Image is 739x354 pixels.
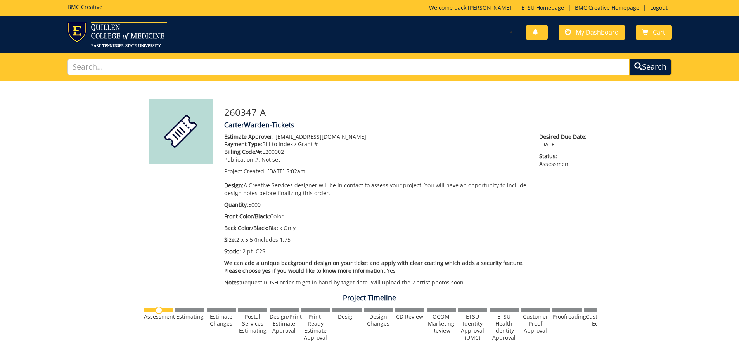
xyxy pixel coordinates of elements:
[539,152,590,160] span: Status:
[207,313,236,327] div: Estimate Changes
[261,156,280,163] span: Not set
[584,313,613,327] div: Customer Edits
[155,307,163,314] img: no
[175,313,204,320] div: Estimating
[224,224,528,232] p: Black Only
[224,213,528,220] p: Color
[224,148,262,155] span: Billing Code/#:
[224,248,528,255] p: 12 pt. C2S
[224,148,528,156] p: E200002
[521,313,550,334] div: Customer Proof Approval
[629,59,672,75] button: Search
[224,156,260,163] span: Publication #:
[270,313,299,334] div: Design/Print Estimate Approval
[224,213,270,220] span: Front Color/Black:
[143,294,597,302] h4: Project Timeline
[427,313,456,334] div: QCOM Marketing Review
[149,99,213,164] img: Product featured image
[576,28,619,37] span: My Dashboard
[517,4,568,11] a: ETSU Homepage
[559,25,625,40] a: My Dashboard
[468,4,511,11] a: [PERSON_NAME]
[224,181,528,197] p: A Creative Services designer will be in contact to assess your project. You will have an opportun...
[646,4,672,11] a: Logout
[539,152,590,168] p: Assessment
[67,22,167,47] img: ETSU logo
[144,313,173,320] div: Assessment
[224,181,244,189] span: Design:
[224,133,274,140] span: Estimate Approver:
[571,4,643,11] a: BMC Creative Homepage
[429,4,672,12] p: Welcome back, ! | | |
[332,313,362,320] div: Design
[224,236,528,244] p: 2 x 5.5 (Includes 1.75
[224,140,528,148] p: Bill to Index / Grant #
[224,259,528,275] p: Yes
[636,25,672,40] a: Cart
[395,313,424,320] div: CD Review
[224,279,241,286] span: Notes:
[301,313,330,341] div: Print-Ready Estimate Approval
[224,107,591,117] h3: 260347-A
[224,259,524,274] span: We can add a unique background design on your ticket and apply with clear coating which adds a se...
[224,279,528,286] p: Request RUSH order to get in hand by taget date. Will upload the 2 artist photos soon.
[67,4,102,10] h5: BMC Creative
[224,248,239,255] span: Stock:
[458,313,487,341] div: ETSU Identity Approval (UMC)
[224,121,591,129] h4: CarterWarden-Tickets
[224,201,528,209] p: 5000
[552,313,582,320] div: Proofreading
[224,201,248,208] span: Quantity:
[490,313,519,341] div: ETSU Health Identity Approval
[539,133,590,148] p: [DATE]
[224,224,268,232] span: Back Color/Black:
[539,133,590,141] span: Desired Due Date:
[224,133,528,141] p: [EMAIL_ADDRESS][DOMAIN_NAME]
[238,313,267,334] div: Postal Services Estimating
[224,236,236,243] span: Size:
[224,140,262,148] span: Payment Type:
[653,28,665,37] span: Cart
[67,59,630,75] input: Search...
[364,313,393,327] div: Design Changes
[224,167,266,175] span: Project Created:
[267,167,305,175] span: [DATE] 5:02am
